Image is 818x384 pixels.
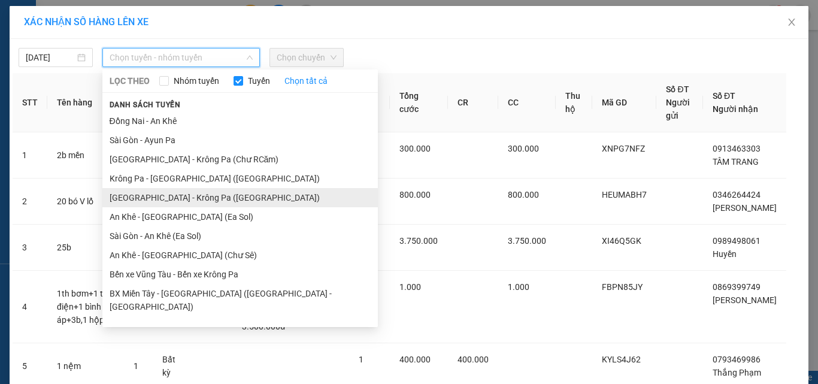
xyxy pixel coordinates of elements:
span: 300.000 [399,144,431,153]
span: 1 [359,355,363,364]
span: down [246,54,253,61]
span: 300.000 [508,144,539,153]
span: FBPN85JY [602,282,643,292]
a: Chọn tất cả [284,74,328,87]
span: Người gửi [666,98,690,120]
span: Thắng Phạm [713,368,761,377]
td: 2b mền [47,132,124,179]
span: Người nhận [713,104,758,114]
span: Tuyến [243,74,275,87]
span: 0793469986 [713,355,761,364]
li: [GEOGRAPHIC_DATA] - Krông Pa (Chư RCăm) [102,150,378,169]
li: [GEOGRAPHIC_DATA] - Krông Pa ([GEOGRAPHIC_DATA]) [102,188,378,207]
span: KYLS4J62 [602,355,641,364]
th: Tổng cước [390,73,448,132]
input: 14/09/2025 [26,51,75,64]
td: 25b [47,225,124,271]
span: XNPG7NFZ [602,144,645,153]
td: 20 bó V lổ [47,179,124,225]
td: 1 [13,132,47,179]
span: Danh sách tuyến [102,99,188,110]
span: 0989498061 [713,236,761,246]
span: 800.000 [399,190,431,199]
span: TÂM TRANG [713,157,759,167]
th: CR [448,73,498,132]
th: CC [498,73,556,132]
td: 3 [13,225,47,271]
span: 0346264424 [713,190,761,199]
th: STT [13,73,47,132]
li: Sài Gòn - Ayun Pa [102,131,378,150]
td: 1th bơm+1 tủ điện+1 bình áp+3b,1 hộp [47,271,124,343]
span: LỌC THEO [110,74,150,87]
li: An Khê - [GEOGRAPHIC_DATA] (Chư Sê) [102,246,378,265]
button: Close [775,6,808,40]
span: Chọn chuyến [277,49,337,66]
span: [PERSON_NAME] [713,203,777,213]
span: Số ĐT [666,84,689,94]
li: An Khê - [GEOGRAPHIC_DATA] (Ea Sol) [102,207,378,226]
span: Huyền [713,249,737,259]
li: BX Miền Tây - [GEOGRAPHIC_DATA] ([GEOGRAPHIC_DATA] - [GEOGRAPHIC_DATA]) [102,284,378,316]
th: Tên hàng [47,73,124,132]
li: Krông Pa - [GEOGRAPHIC_DATA] ([GEOGRAPHIC_DATA]) [102,169,378,188]
th: Mã GD [592,73,656,132]
span: Chọn tuyến - nhóm tuyến [110,49,253,66]
span: 800.000 [508,190,539,199]
span: 3.750.000 [399,236,438,246]
li: Bến xe Vũng Tàu - Bến xe Krông Pa [102,265,378,284]
span: XI46Q5GK [602,236,641,246]
span: 1.000 [399,282,421,292]
span: Nhóm tuyến [169,74,224,87]
span: 0869399749 [713,282,761,292]
td: 4 [13,271,47,343]
th: Thu hộ [556,73,593,132]
li: Đồng Nai - An Khê [102,111,378,131]
li: Sài Gòn - An Khê (Ea Sol) [102,226,378,246]
td: 2 [13,179,47,225]
span: 1.000 [508,282,529,292]
span: close [787,17,796,27]
span: HEUMABH7 [602,190,647,199]
span: Số ĐT [713,91,735,101]
span: XÁC NHẬN SỐ HÀNG LÊN XE [24,16,149,28]
span: 3.750.000 [508,236,546,246]
li: BX Krông Pa - BX Miền Tây ([GEOGRAPHIC_DATA] - [GEOGRAPHIC_DATA]) [102,316,378,349]
span: [PERSON_NAME] [713,295,777,305]
span: 400.000 [399,355,431,364]
span: 1 [134,361,138,371]
span: 0913463303 [713,144,761,153]
span: 400.000 [458,355,489,364]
